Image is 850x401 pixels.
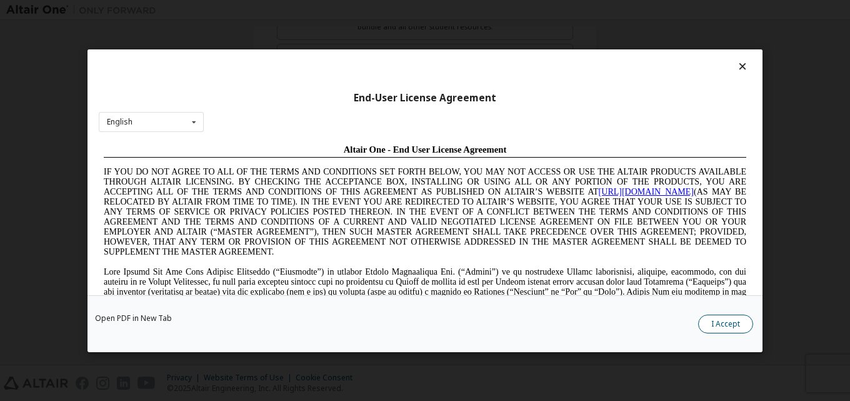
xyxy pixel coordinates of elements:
div: End-User License Agreement [99,91,751,104]
a: [URL][DOMAIN_NAME] [500,48,595,57]
div: English [107,118,132,126]
span: Lore Ipsumd Sit Ame Cons Adipisc Elitseddo (“Eiusmodte”) in utlabor Etdolo Magnaaliqua Eni. (“Adm... [5,128,647,217]
span: Altair One - End User License Agreement [245,5,408,15]
a: Open PDF in New Tab [95,314,172,322]
span: IF YOU DO NOT AGREE TO ALL OF THE TERMS AND CONDITIONS SET FORTH BELOW, YOU MAY NOT ACCESS OR USE... [5,28,647,117]
button: I Accept [698,314,753,333]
